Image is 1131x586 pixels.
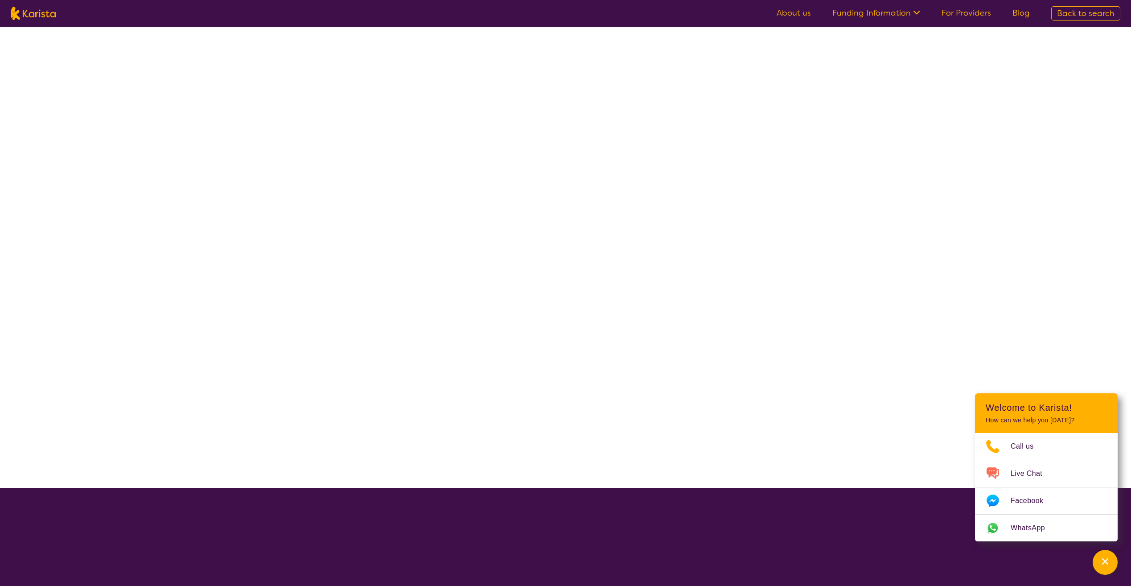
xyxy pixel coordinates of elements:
button: Channel Menu [1093,550,1118,575]
span: Live Chat [1011,467,1053,480]
a: Funding Information [832,8,920,18]
ul: Choose channel [975,433,1118,541]
a: Web link opens in a new tab. [975,515,1118,541]
span: Facebook [1011,494,1054,508]
a: For Providers [942,8,991,18]
p: How can we help you [DATE]? [986,417,1107,424]
img: Karista logo [11,7,56,20]
div: Channel Menu [975,393,1118,541]
a: Back to search [1051,6,1120,21]
span: Call us [1011,440,1045,453]
span: Back to search [1057,8,1115,19]
h2: Welcome to Karista! [986,402,1107,413]
a: About us [777,8,811,18]
a: Blog [1012,8,1030,18]
span: WhatsApp [1011,521,1056,535]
